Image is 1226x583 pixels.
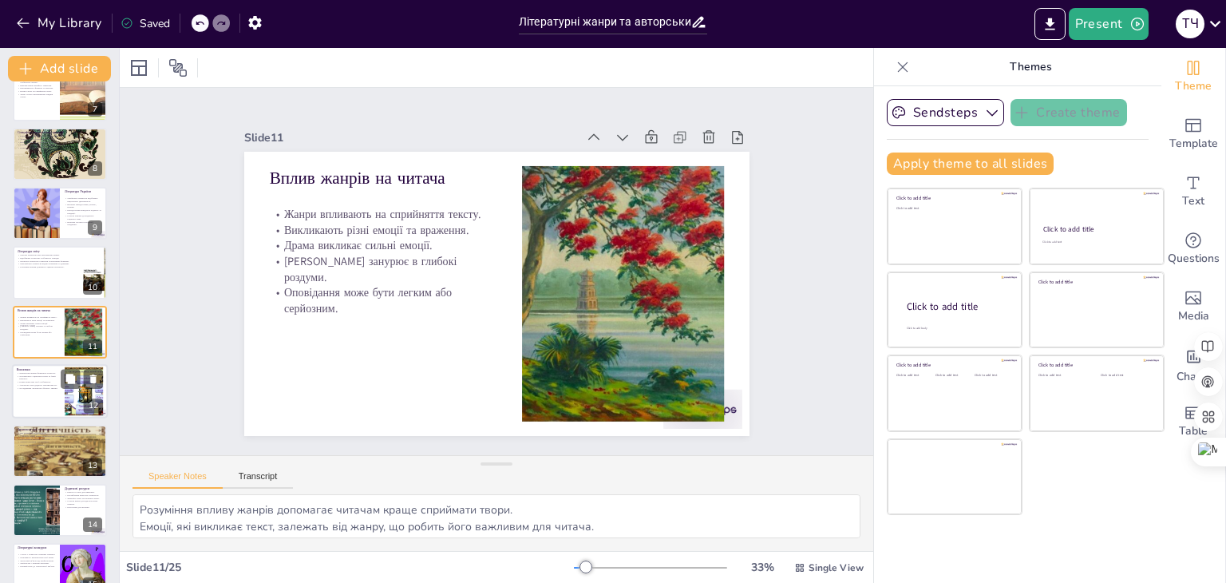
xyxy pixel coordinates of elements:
[83,339,102,354] div: 11
[65,491,102,494] p: Книги та статті для вивчення.
[65,208,102,214] p: Народні казки передають мудрість та традиції.
[12,10,109,36] button: My Library
[223,471,294,489] button: Transcript
[12,364,108,418] div: 12
[18,440,102,443] p: Діліться думками і враженнями.
[1038,279,1153,285] div: Click to add title
[392,57,513,277] p: [PERSON_NAME] занурює в глибокі роздуми.
[975,374,1010,378] div: Click to add text
[1038,374,1089,378] div: Click to add text
[17,375,60,380] p: Допомагають оцінювати твори та їхній контекст.
[1177,368,1210,386] span: Charts
[61,370,80,389] button: Duplicate Slide
[13,484,107,537] div: 14
[18,562,55,565] p: Знайомство з іншими авторами.
[65,486,102,491] p: Додаткові ресурси
[13,187,107,240] div: 9
[1169,135,1218,153] span: Template
[65,500,102,506] p: Сучасні книги досліджують різні аспекти.
[18,78,55,84] p: Унікальний стиль відображає особистість автора.
[1038,362,1153,368] div: Click to add title
[18,130,102,135] p: Специфіка національних традицій
[449,38,556,252] p: Жанри впливають на сприйняття тексту.
[18,262,79,265] p: Європейська література відома романами та драмами.
[88,161,102,176] div: 8
[13,68,107,121] div: 7
[88,220,102,235] div: 9
[84,370,103,389] button: Delete Slide
[1175,77,1212,95] span: Theme
[83,458,102,473] div: 13
[17,383,60,387] p: Авторські стилі додають оригінальності.
[421,50,528,264] p: Драма викликає сильні емоції.
[18,553,55,557] p: Участь у конкурсах розвиває навички.
[65,189,102,194] p: Література України
[13,306,107,359] div: 11
[18,84,55,87] p: Використання метафор і символів.
[65,220,102,226] p: Важлива частина культурної спадщини.
[65,506,102,509] p: Нові твори для читання.
[363,69,484,290] p: Оповідання може бути легким або серйозним.
[1182,192,1204,210] span: Text
[1069,8,1149,40] button: Present
[519,10,690,34] input: Insert title
[132,494,860,538] textarea: Розуміння впливу жанрів допомагає читачам краще сприймати твори. Емоції, які викликає текст, зале...
[887,153,1054,175] button: Apply theme to all slides
[13,128,107,180] div: 8
[88,102,102,117] div: 7
[126,55,152,81] div: Layout
[18,256,79,260] p: Відображає культурні особливості народів.
[18,565,55,569] p: Перший крок до літературної кар'єри.
[896,362,1010,368] div: Click to add title
[13,246,107,299] div: 10
[1168,250,1220,268] span: Questions
[1161,105,1225,163] div: Add ready made slides
[809,561,864,574] span: Single View
[13,425,107,478] div: 13
[1161,278,1225,335] div: Add images, graphics, shapes or video
[84,399,103,414] div: 12
[18,331,60,336] p: Оповідання може бути легким або серйозним.
[896,374,932,378] div: Click to add text
[8,56,111,81] button: Add slide
[65,197,102,203] p: Українська література відображає національну ідентичність.
[1161,335,1225,393] div: Add charts and graphs
[1178,307,1209,325] span: Media
[1161,163,1225,220] div: Add text boxes
[1043,224,1149,234] div: Click to add title
[1042,240,1149,244] div: Click to add text
[17,387,60,390] p: Дослідження літератури збагачує знання.
[18,308,60,313] p: Вплив жанрів на читача
[18,141,102,144] p: Вплив фольклору на українську літературу.
[1034,8,1066,40] button: Export to PowerPoint
[18,322,60,325] p: Драма викликає сильні емоції.
[479,21,593,238] p: Вплив жанрів на читача
[18,146,102,149] p: Кожна нація має свої особливості.
[65,494,102,497] p: Поглиблення знань про літературу.
[18,87,55,90] p: Експерименти з формою та змістом.
[896,207,1010,211] div: Click to add text
[935,374,971,378] div: Click to add text
[65,215,102,220] p: Сучасні романи досліджують соціальні теми.
[743,560,781,575] div: 33 %
[18,438,102,441] p: Обговорення розширює кругозір.
[121,16,170,31] div: Saved
[18,143,102,146] p: Розуміння традицій поглиблює оцінку літератури.
[1101,374,1151,378] div: Click to add text
[18,265,79,268] p: Розуміння жанрів допомагає оцінити літературу.
[18,134,102,137] p: Національні традиції впливають на жанри.
[17,381,60,384] p: Кожен жанр має свої особливості.
[896,195,1010,201] div: Click to add title
[18,253,79,256] p: Світова література має різноманітні жанри.
[1179,422,1208,440] span: Table
[18,137,102,141] p: Формують зміст, стиль і тематику.
[18,427,102,432] p: Запитання для обговорення
[907,326,1007,330] div: Click to add body
[168,58,188,77] span: Position
[17,371,60,375] p: Літературні жанри формують культуру.
[1176,10,1204,38] div: Т Ч
[18,431,102,434] p: Які жанри вам подобаються?
[1161,220,1225,278] div: Get real-time input from your audience
[18,319,60,322] p: Викликають різні емоції та враження.
[18,315,60,319] p: Жанри впливають на сприйняття тексту.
